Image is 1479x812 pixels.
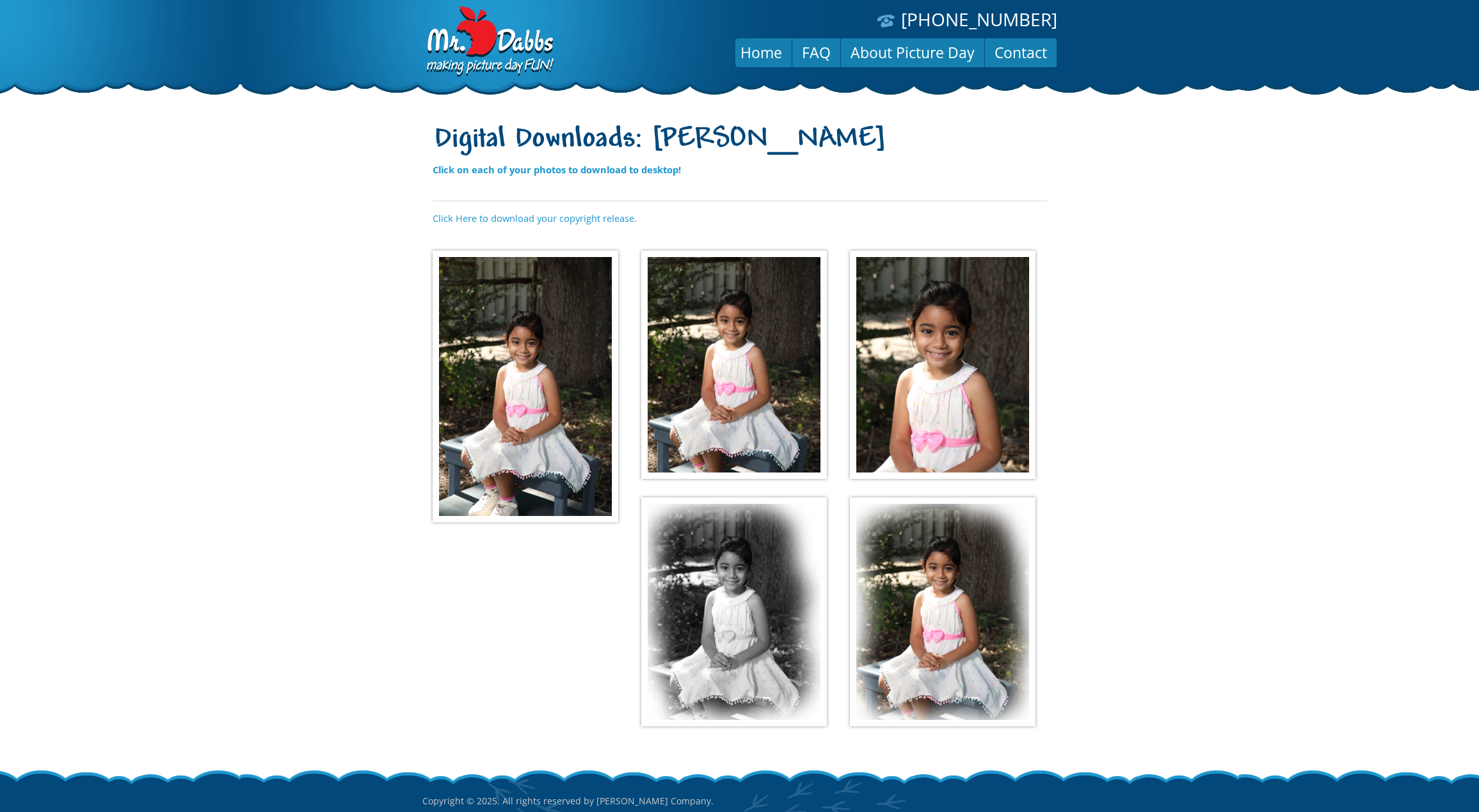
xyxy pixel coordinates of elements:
[901,7,1057,31] a: [PHONE_NUMBER]
[433,163,681,176] strong: Click on each of your photos to download to desktop!
[850,497,1035,726] img: 030386ffab96328fc685a6.jpg
[792,37,840,68] a: FAQ
[641,251,827,480] img: 100875c2f504c341db8092.jpg
[841,37,984,68] a: About Picture Day
[985,37,1057,68] a: Contact
[641,497,827,726] img: e2b71eb926a778d488cbad.jpg
[422,6,556,78] img: Dabbs Company
[433,251,618,522] img: 8925e87410d9710f571570.jpg
[433,212,637,224] a: Click Here to download your copyright release.
[731,37,792,68] a: Home
[433,123,1047,157] h1: Digital Downloads: [PERSON_NAME]
[850,251,1035,480] img: cd4f7564f9b6d522214db2.jpg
